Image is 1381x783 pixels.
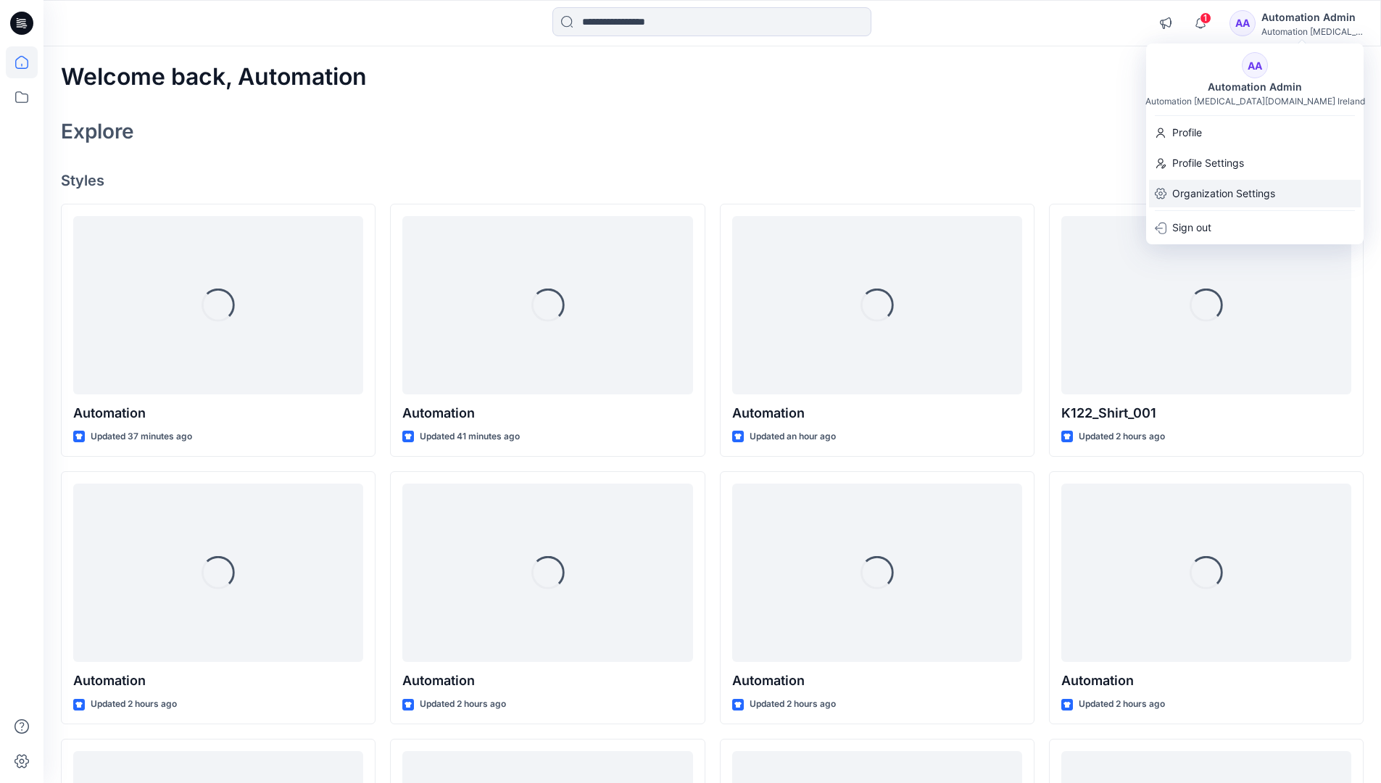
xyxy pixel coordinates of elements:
p: Automation [73,403,363,423]
p: Organization Settings [1172,180,1275,207]
p: Automation [73,671,363,691]
div: Automation Admin [1199,78,1311,96]
div: AA [1242,52,1268,78]
p: Updated 2 hours ago [91,697,177,712]
p: Automation [402,403,692,423]
div: Automation Admin [1261,9,1363,26]
h2: Welcome back, Automation [61,64,367,91]
p: Updated 2 hours ago [750,697,836,712]
h2: Explore [61,120,134,143]
div: Automation [MEDICAL_DATA][DOMAIN_NAME] Ireland [1145,96,1365,107]
p: Sign out [1172,214,1211,241]
p: Profile Settings [1172,149,1244,177]
p: Profile [1172,119,1202,146]
p: Updated 2 hours ago [1079,429,1165,444]
p: Updated 2 hours ago [420,697,506,712]
div: Automation [MEDICAL_DATA]... [1261,26,1363,37]
a: Organization Settings [1146,180,1364,207]
p: Automation [732,671,1022,691]
h4: Styles [61,172,1364,189]
p: Updated 41 minutes ago [420,429,520,444]
span: 1 [1200,12,1211,24]
p: Automation [1061,671,1351,691]
p: Updated an hour ago [750,429,836,444]
a: Profile Settings [1146,149,1364,177]
p: Automation [732,403,1022,423]
p: K122_Shirt_001 [1061,403,1351,423]
a: Profile [1146,119,1364,146]
p: Automation [402,671,692,691]
p: Updated 37 minutes ago [91,429,192,444]
div: AA [1229,10,1256,36]
p: Updated 2 hours ago [1079,697,1165,712]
